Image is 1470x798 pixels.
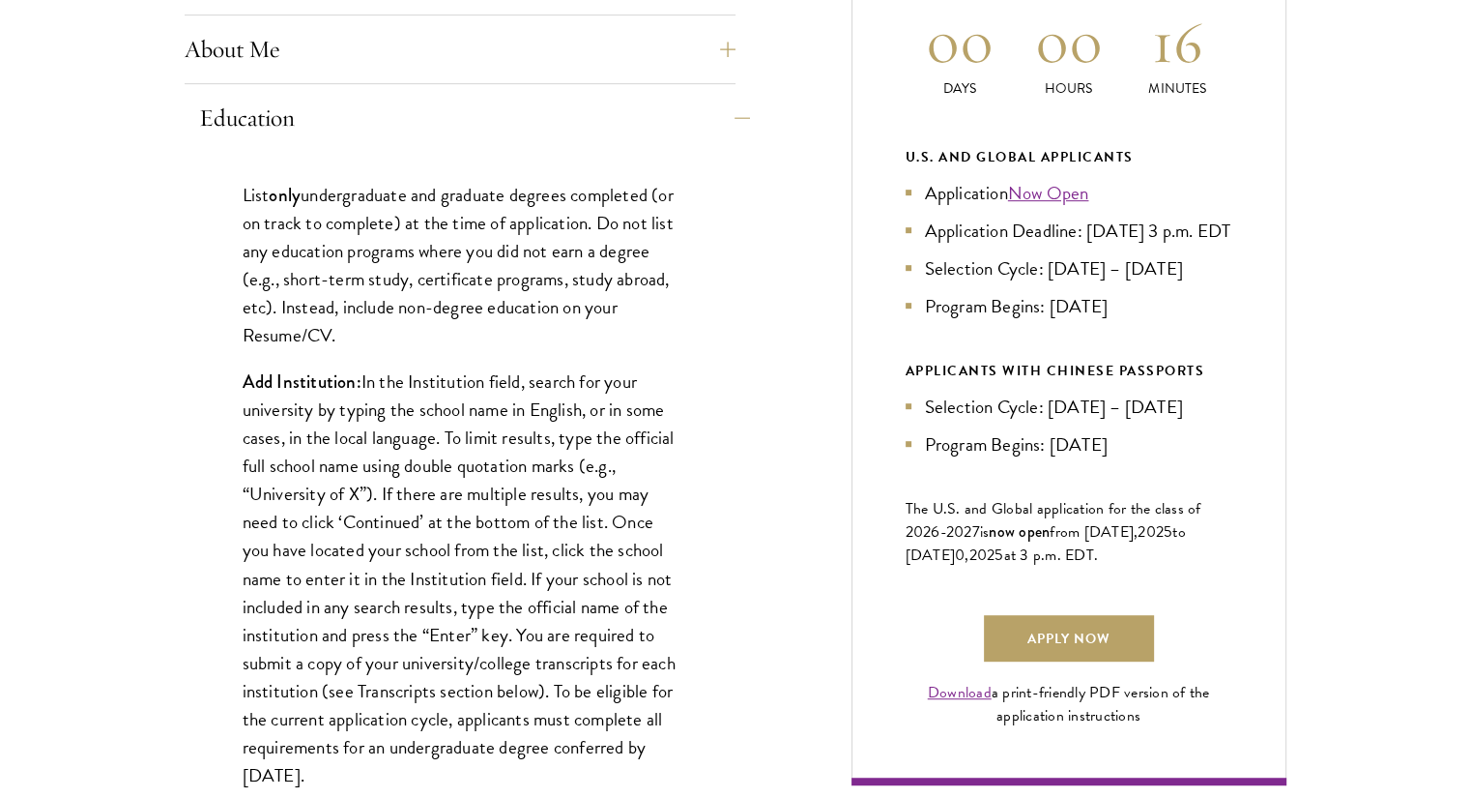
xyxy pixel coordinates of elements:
li: Selection Cycle: [DATE] – [DATE] [906,254,1232,282]
span: 202 [969,544,995,567]
li: Application Deadline: [DATE] 3 p.m. EDT [906,217,1232,245]
strong: Add Institution: [243,369,361,395]
div: a print-friendly PDF version of the application instructions [906,681,1232,727]
span: 7 [972,520,980,544]
h2: 00 [1014,6,1123,78]
span: -202 [940,520,972,544]
span: from [DATE], [1050,520,1138,544]
p: Days [906,78,1015,99]
span: now open [989,520,1050,543]
a: Apply Now [984,615,1154,662]
span: , [965,544,968,567]
span: is [980,520,990,544]
button: Education [199,95,750,141]
div: U.S. and Global Applicants [906,145,1232,169]
li: Program Begins: [DATE] [906,430,1232,458]
span: to [DATE] [906,520,1186,567]
span: 5 [994,544,1003,567]
li: Application [906,179,1232,207]
p: Minutes [1123,78,1232,99]
button: About Me [185,26,735,73]
p: In the Institution field, search for your university by typing the school name in English, or in ... [243,368,677,789]
p: List undergraduate and graduate degrees completed (or on track to complete) at the time of applic... [243,181,677,349]
strong: only [269,182,301,208]
li: Program Begins: [DATE] [906,292,1232,320]
span: 6 [931,520,939,544]
li: Selection Cycle: [DATE] – [DATE] [906,393,1232,421]
span: 202 [1138,520,1164,544]
span: 0 [955,544,965,567]
p: Hours [1014,78,1123,99]
span: 5 [1164,520,1172,544]
a: Download [928,681,992,704]
span: The U.S. and Global application for the class of 202 [906,497,1201,544]
div: APPLICANTS WITH CHINESE PASSPORTS [906,359,1232,383]
a: Now Open [1008,179,1089,207]
span: at 3 p.m. EDT. [1004,544,1099,567]
h2: 00 [906,6,1015,78]
h2: 16 [1123,6,1232,78]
